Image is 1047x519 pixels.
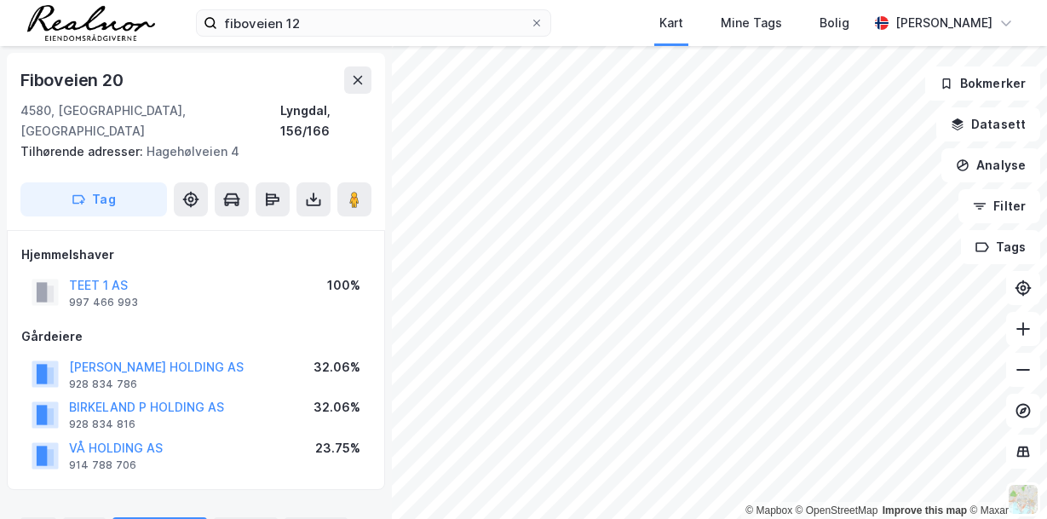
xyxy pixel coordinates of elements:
div: 23.75% [315,438,360,458]
div: Mine Tags [721,13,782,33]
div: 928 834 816 [69,418,135,431]
div: 914 788 706 [69,458,136,472]
div: Gårdeiere [21,326,371,347]
button: Tags [961,230,1040,264]
div: 32.06% [314,397,360,418]
div: 997 466 993 [69,296,138,309]
iframe: Chat Widget [962,437,1047,519]
div: Fiboveien 20 [20,66,127,94]
div: 100% [327,275,360,296]
a: Mapbox [745,505,792,516]
a: Improve this map [883,505,967,516]
input: Søk på adresse, matrikkel, gårdeiere, leietakere eller personer [217,10,530,36]
div: 928 834 786 [69,378,137,391]
div: [PERSON_NAME] [895,13,992,33]
span: Tilhørende adresser: [20,144,147,159]
button: Filter [958,189,1040,223]
button: Bokmerker [925,66,1040,101]
button: Datasett [936,107,1040,141]
div: 32.06% [314,357,360,378]
div: Hjemmelshaver [21,245,371,265]
a: OpenStreetMap [796,505,878,516]
div: 4580, [GEOGRAPHIC_DATA], [GEOGRAPHIC_DATA] [20,101,280,141]
button: Tag [20,182,167,216]
button: Analyse [941,148,1040,182]
div: Lyngdal, 156/166 [280,101,371,141]
div: Hagehølveien 4 [20,141,358,162]
div: Kontrollprogram for chat [962,437,1047,519]
div: Kart [659,13,683,33]
img: realnor-logo.934646d98de889bb5806.png [27,5,155,41]
div: Bolig [820,13,849,33]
